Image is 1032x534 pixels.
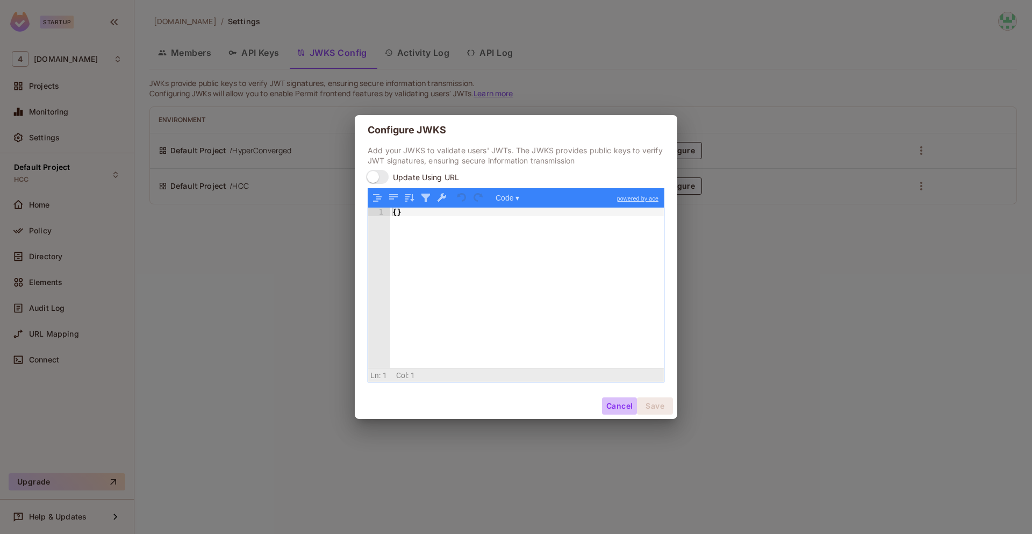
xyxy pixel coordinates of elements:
button: Sort contents [403,191,417,205]
button: Compact JSON data, remove all whitespaces (Ctrl+Shift+I) [386,191,400,205]
a: powered by ace [612,189,664,208]
span: Col: [396,371,409,380]
button: Redo (Ctrl+Shift+Z) [471,191,485,205]
span: Update Using URL [393,172,459,182]
span: Ln: [370,371,381,380]
h2: Configure JWKS [355,115,677,145]
button: Undo last action (Ctrl+Z) [455,191,469,205]
button: Save [637,397,673,415]
span: 1 [411,371,415,380]
button: Filter, sort, or transform contents [419,191,433,205]
span: 1 [383,371,387,380]
button: Cancel [602,397,637,415]
button: Format JSON data, with proper indentation and line feeds (Ctrl+I) [370,191,384,205]
p: Add your JWKS to validate users' JWTs. The JWKS provides public keys to verify JWT signatures, en... [368,145,664,166]
button: Code ▾ [492,191,523,205]
div: 1 [368,208,390,216]
button: Repair JSON: fix quotes and escape characters, remove comments and JSONP notation, turn JavaScrip... [435,191,449,205]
